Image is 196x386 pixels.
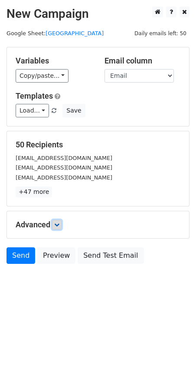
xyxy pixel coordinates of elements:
[16,155,112,161] small: [EMAIL_ADDRESS][DOMAIN_NAME]
[7,30,104,37] small: Google Sheet:
[16,56,91,66] h5: Variables
[105,56,180,66] h5: Email column
[7,7,189,21] h2: New Campaign
[46,30,104,37] a: [GEOGRAPHIC_DATA]
[16,104,49,117] a: Load...
[16,164,112,171] small: [EMAIL_ADDRESS][DOMAIN_NAME]
[16,220,180,230] h5: Advanced
[153,344,196,386] iframe: Chat Widget
[7,247,35,264] a: Send
[16,140,180,150] h5: 50 Recipients
[131,30,189,37] a: Daily emails left: 50
[62,104,85,117] button: Save
[78,247,144,264] a: Send Test Email
[16,69,69,83] a: Copy/paste...
[16,174,112,181] small: [EMAIL_ADDRESS][DOMAIN_NAME]
[16,91,53,100] a: Templates
[16,186,52,197] a: +47 more
[131,29,189,38] span: Daily emails left: 50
